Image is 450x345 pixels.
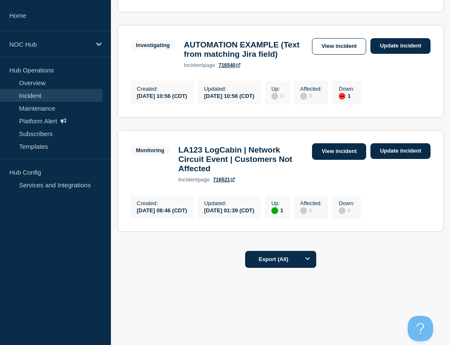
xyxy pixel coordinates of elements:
a: Update incident [370,38,431,54]
p: Updated : [204,200,254,206]
p: Down : [339,86,354,92]
span: incident [184,62,203,68]
div: 0 [300,92,322,100]
p: Down : [339,200,354,206]
a: View incident [312,38,367,55]
p: Created : [137,86,187,92]
div: [DATE] 10:56 (CDT) [204,92,254,99]
button: Export (All) [245,251,316,268]
p: page [178,177,210,183]
h3: LA123 LogCabin | Network Circuit Event | Customers Not Affected [178,145,307,173]
div: [DATE] 01:39 (CDT) [204,206,254,214]
p: Up : [271,86,283,92]
p: Up : [271,200,283,206]
div: down [339,93,345,100]
p: Updated : [204,86,254,92]
div: [DATE] 08:46 (CDT) [137,206,187,214]
p: Affected : [300,200,322,206]
div: 0 [339,206,354,214]
div: up [271,207,278,214]
div: 0 [271,92,283,100]
p: NOC Hub [9,41,91,48]
span: Monitoring [130,145,170,155]
div: disabled [271,93,278,100]
iframe: Help Scout Beacon - Open [408,316,433,341]
p: page [184,62,215,68]
span: Investigating [130,40,175,50]
a: View incident [312,143,367,160]
a: 716540 [218,62,240,68]
p: Affected : [300,86,322,92]
button: Options [299,251,316,268]
div: [DATE] 10:56 (CDT) [137,92,187,99]
a: 716521 [213,177,235,183]
h3: AUTOMATION EXAMPLE (Text from matching Jira field) [184,40,307,59]
p: Created : [137,200,187,206]
div: disabled [339,207,345,214]
div: disabled [300,93,307,100]
div: 1 [271,206,283,214]
div: 0 [300,206,322,214]
div: 1 [339,92,354,100]
div: disabled [300,207,307,214]
span: incident [178,177,198,183]
a: Update incident [370,143,431,159]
